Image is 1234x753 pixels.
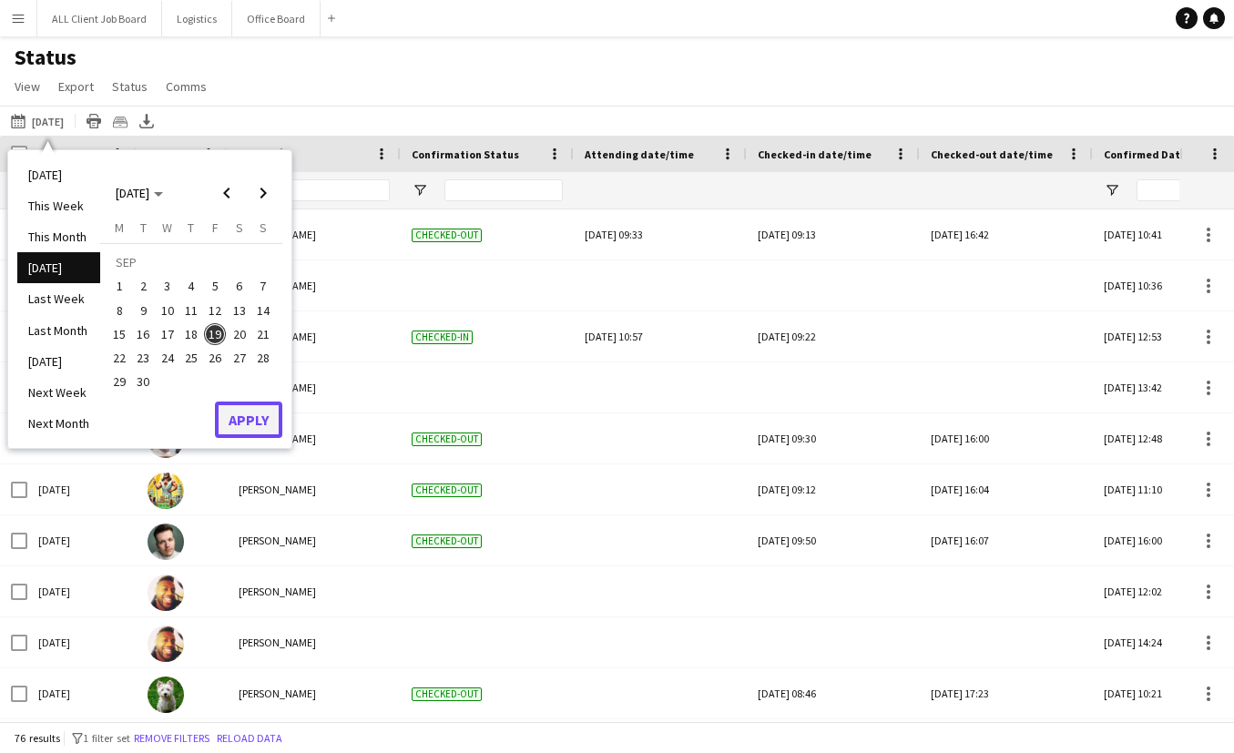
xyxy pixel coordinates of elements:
[203,346,227,370] button: 26-09-2025
[1093,464,1220,514] div: [DATE] 11:10
[229,347,250,369] span: 27
[227,274,250,298] button: 06-09-2025
[251,322,275,346] button: 21-09-2025
[17,252,100,283] li: [DATE]
[1093,668,1220,718] div: [DATE] 10:21
[1093,515,1220,565] div: [DATE] 16:00
[27,668,137,718] div: [DATE]
[931,668,1082,718] div: [DATE] 17:23
[133,276,155,298] span: 2
[229,300,250,321] span: 13
[215,402,282,438] button: Apply
[245,175,281,211] button: Next month
[239,687,316,700] span: [PERSON_NAME]
[27,566,137,616] div: [DATE]
[179,299,203,322] button: 11-09-2025
[203,299,227,322] button: 12-09-2025
[213,728,286,748] button: Reload data
[166,78,207,95] span: Comms
[133,371,155,393] span: 30
[412,534,482,548] span: Checked-out
[252,300,274,321] span: 14
[758,413,909,463] div: [DATE] 09:30
[1093,413,1220,463] div: [DATE] 12:48
[157,300,178,321] span: 10
[203,274,227,298] button: 05-09-2025
[156,346,179,370] button: 24-09-2025
[108,371,130,393] span: 29
[1104,182,1120,198] button: Open Filter Menu
[251,274,275,298] button: 07-09-2025
[236,219,243,236] span: S
[252,323,274,345] span: 21
[133,323,155,345] span: 16
[412,432,482,446] span: Checked-out
[17,346,100,377] li: [DATE]
[758,209,909,259] div: [DATE] 09:13
[27,464,137,514] div: [DATE]
[7,110,67,132] button: [DATE]
[585,209,736,259] div: [DATE] 09:33
[239,483,316,496] span: [PERSON_NAME]
[27,617,137,667] div: [DATE]
[17,377,100,408] li: Next Week
[444,179,563,201] input: Confirmation Status Filter Input
[148,148,178,161] span: Photo
[931,515,1082,565] div: [DATE] 16:07
[156,274,179,298] button: 03-09-2025
[179,274,203,298] button: 04-09-2025
[83,110,105,132] app-action-btn: Print
[229,276,250,298] span: 6
[204,300,226,321] span: 12
[758,311,909,361] div: [DATE] 09:22
[179,322,203,346] button: 18-09-2025
[58,78,94,95] span: Export
[108,177,170,209] button: Choose month and year
[107,370,131,393] button: 29-09-2025
[239,585,316,598] span: [PERSON_NAME]
[412,229,482,242] span: Checked-out
[204,347,226,369] span: 26
[17,283,100,314] li: Last Week
[412,182,428,198] button: Open Filter Menu
[412,331,473,344] span: Checked-in
[148,575,184,611] img: Austin Currithers
[158,75,214,98] a: Comms
[108,347,130,369] span: 22
[931,464,1082,514] div: [DATE] 16:04
[251,299,275,322] button: 14-09-2025
[758,515,909,565] div: [DATE] 09:50
[271,179,390,201] input: Name Filter Input
[105,75,155,98] a: Status
[108,276,130,298] span: 1
[157,347,178,369] span: 24
[180,323,202,345] span: 18
[179,346,203,370] button: 25-09-2025
[148,677,184,713] img: Ben Syder
[162,219,172,236] span: W
[203,322,227,346] button: 19-09-2025
[162,1,232,36] button: Logistics
[156,322,179,346] button: 17-09-2025
[156,299,179,322] button: 10-09-2025
[1093,209,1220,259] div: [DATE] 10:41
[7,75,47,98] a: View
[1093,362,1220,412] div: [DATE] 13:42
[1093,260,1220,310] div: [DATE] 10:36
[204,323,226,345] span: 19
[227,299,250,322] button: 13-09-2025
[252,276,274,298] span: 7
[131,322,155,346] button: 16-09-2025
[130,728,213,748] button: Remove filters
[15,78,40,95] span: View
[133,347,155,369] span: 23
[227,322,250,346] button: 20-09-2025
[17,408,100,439] li: Next Month
[108,323,130,345] span: 15
[260,219,267,236] span: S
[109,110,131,132] app-action-btn: Crew files as ZIP
[229,323,250,345] span: 20
[51,75,101,98] a: Export
[17,221,100,252] li: This Month
[1093,311,1220,361] div: [DATE] 12:53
